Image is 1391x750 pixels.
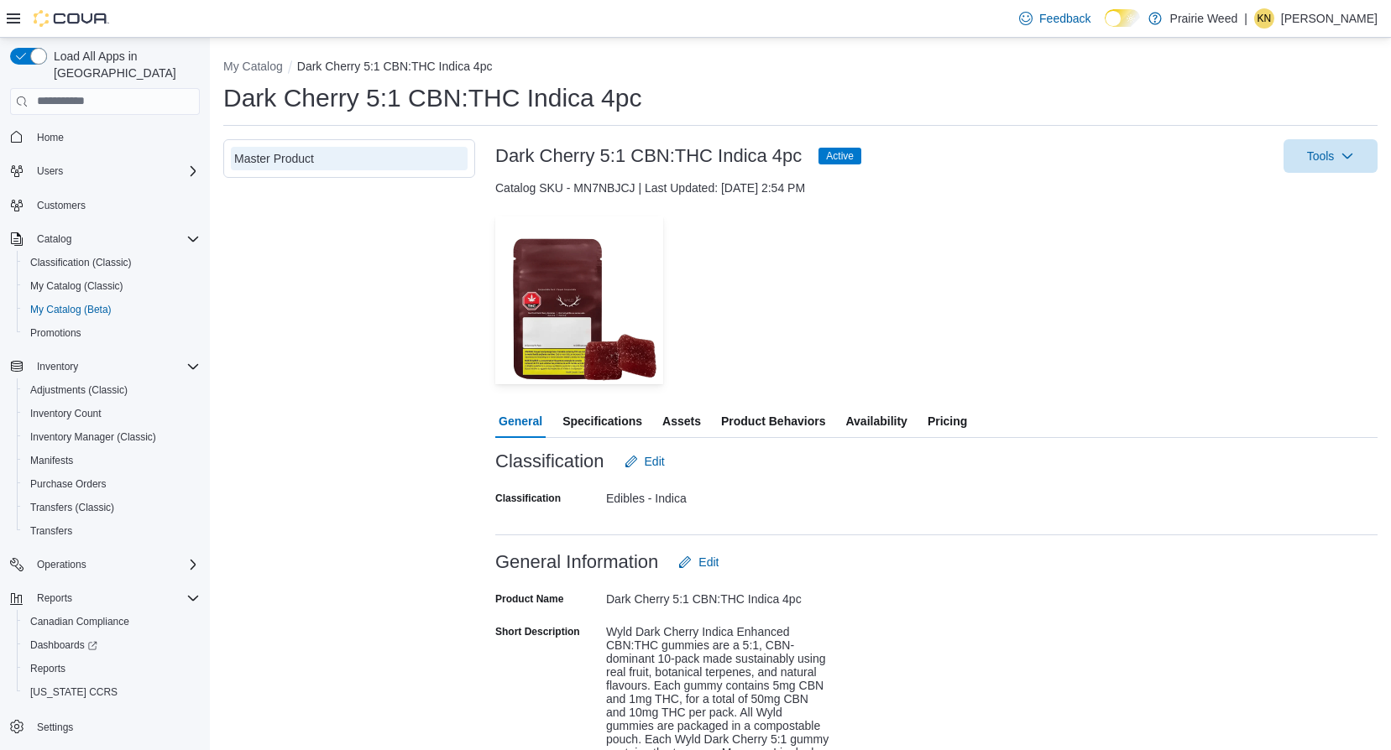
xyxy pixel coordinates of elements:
[17,251,207,274] button: Classification (Classic)
[3,355,207,378] button: Inventory
[24,404,108,424] a: Inventory Count
[1105,9,1140,27] input: Dark Mode
[1281,8,1378,29] p: [PERSON_NAME]
[24,380,134,400] a: Adjustments (Classic)
[30,357,200,377] span: Inventory
[24,682,200,702] span: Washington CCRS
[17,472,207,496] button: Purchase Orders
[495,492,561,505] label: Classification
[24,253,139,273] a: Classification (Classic)
[3,586,207,610] button: Reports
[1170,8,1238,29] p: Prairie Weed
[24,427,200,447] span: Inventory Manager (Classic)
[17,425,207,449] button: Inventory Manager (Classic)
[30,555,200,575] span: Operations
[37,199,86,212] span: Customers
[3,714,207,738] button: Settings
[24,521,200,541] span: Transfers
[297,60,493,73] button: Dark Cherry 5:1 CBN:THC Indica 4pc
[24,682,124,702] a: [US_STATE] CCRS
[223,58,1378,78] nav: An example of EuiBreadcrumbs
[495,592,563,606] label: Product Name
[30,326,81,340] span: Promotions
[721,404,825,438] span: Product Behaviors
[30,717,80,737] a: Settings
[24,659,200,679] span: Reports
[1307,148,1335,164] span: Tools
[606,485,831,505] div: Edibles - Indica
[495,451,604,471] h3: Classification
[645,453,665,470] span: Edit
[30,615,129,628] span: Canadian Compliance
[562,404,642,438] span: Specifications
[818,148,861,164] span: Active
[1284,139,1378,173] button: Tools
[30,128,71,148] a: Home
[24,276,130,296] a: My Catalog (Classic)
[30,161,200,181] span: Users
[495,216,663,384] img: Image for Dark Cherry 5:1 CBN:THC Indica 4pc
[495,180,1378,196] div: Catalog SKU - MN7NBJCJ | Last Updated: [DATE] 2:54 PM
[30,383,128,397] span: Adjustments (Classic)
[37,131,64,144] span: Home
[3,553,207,576] button: Operations
[24,299,118,320] a: My Catalog (Beta)
[30,256,132,269] span: Classification (Classic)
[495,146,802,166] h3: Dark Cherry 5:1 CBN:THC Indica 4pc
[698,554,719,570] span: Edit
[47,48,200,81] span: Load All Apps in [GEOGRAPHIC_DATA]
[1012,2,1097,35] a: Feedback
[662,404,701,438] span: Assets
[24,635,104,655] a: Dashboards
[30,407,102,420] span: Inventory Count
[24,612,136,632] a: Canadian Compliance
[37,721,73,734] span: Settings
[1244,8,1247,29] p: |
[24,497,200,518] span: Transfers (Classic)
[17,496,207,519] button: Transfers (Classic)
[30,454,73,467] span: Manifests
[618,445,672,478] button: Edit
[672,545,725,579] button: Edit
[17,519,207,543] button: Transfers
[17,610,207,633] button: Canadian Compliance
[1254,8,1274,29] div: Kristen Neufeld
[30,588,79,608] button: Reports
[24,276,200,296] span: My Catalog (Classic)
[37,164,63,178] span: Users
[17,298,207,321] button: My Catalog (Beta)
[37,591,72,605] span: Reports
[37,558,86,571] span: Operations
[30,161,70,181] button: Users
[24,427,163,447] a: Inventory Manager (Classic)
[499,404,542,438] span: General
[24,497,121,518] a: Transfers (Classic)
[37,232,71,246] span: Catalog
[495,625,580,638] label: Short Description
[24,451,200,471] span: Manifests
[3,125,207,149] button: Home
[24,521,79,541] a: Transfers
[24,323,200,343] span: Promotions
[24,451,80,471] a: Manifests
[234,150,464,167] div: Master Product
[24,612,200,632] span: Canadian Compliance
[24,659,72,679] a: Reports
[30,638,97,652] span: Dashboards
[826,148,854,164] span: Active
[1039,10,1090,27] span: Feedback
[24,299,200,320] span: My Catalog (Beta)
[30,430,156,444] span: Inventory Manager (Classic)
[30,229,78,249] button: Catalog
[223,60,283,73] button: My Catalog
[30,195,92,216] a: Customers
[928,404,967,438] span: Pricing
[3,159,207,183] button: Users
[17,378,207,402] button: Adjustments (Classic)
[223,81,642,115] h1: Dark Cherry 5:1 CBN:THC Indica 4pc
[1258,8,1272,29] span: KN
[17,680,207,704] button: [US_STATE] CCRS
[30,685,118,699] span: [US_STATE] CCRS
[17,449,207,472] button: Manifests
